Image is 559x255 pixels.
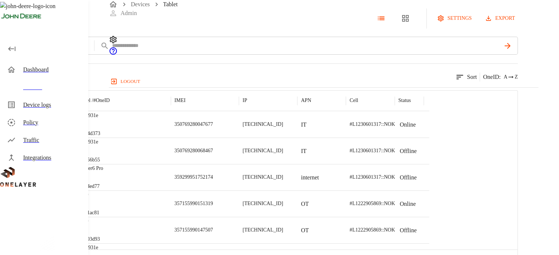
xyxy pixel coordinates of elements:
p: IP [243,97,247,104]
p: DW5931e [77,138,100,146]
p: IT [301,147,307,156]
p: 357155990147507 [175,226,213,234]
p: [TECHNICAL_ID] [243,147,283,154]
p: #11103d93 [77,236,100,243]
p: [TECHNICAL_ID] [243,226,283,234]
a: onelayer-support [109,50,118,57]
p: #0c14ed77 [77,183,103,190]
span: #L1230601317::NOKIA::ASIB [350,148,415,153]
p: #0294d373 [77,130,100,137]
p: internet [301,173,319,182]
p: K120 [77,218,100,225]
p: #03c56b55 [77,156,100,164]
p: 359299951752174 [175,174,213,181]
p: Cell [350,97,358,104]
p: [TECHNICAL_ID] [243,200,283,207]
p: 350769280068467 [175,147,213,154]
a: Devices [131,1,150,7]
p: IT [301,120,307,129]
p: Online [400,120,416,129]
span: #L1230601317::NOKIA::ASIB [350,174,415,180]
p: Status [398,97,411,104]
span: Support Portal [109,50,118,57]
span: #L1222905869::NOKIA::ASIB [350,227,415,233]
p: 350769280047677 [175,121,213,128]
p: Offline [400,173,417,182]
button: logout [109,76,143,87]
p: Model / [77,97,110,104]
p: Admin [121,9,137,18]
a: logout [109,76,538,87]
p: APN [301,97,311,104]
p: OT [301,200,309,208]
span: # OneID [93,98,110,103]
p: OT [301,226,309,235]
p: DW5931e [77,112,100,119]
p: 357155990151319 [175,200,213,207]
span: #L1230601317::NOKIA::ASIB [350,121,415,127]
p: [TECHNICAL_ID] [243,174,283,181]
p: IMEI [175,97,186,104]
span: #L1222905869::NOKIA::ASIB [350,201,415,206]
p: xCover6 Pro [77,165,103,172]
p: Offline [400,147,417,156]
p: [TECHNICAL_ID] [243,121,283,128]
p: Online [400,200,416,208]
p: Offline [400,226,417,235]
